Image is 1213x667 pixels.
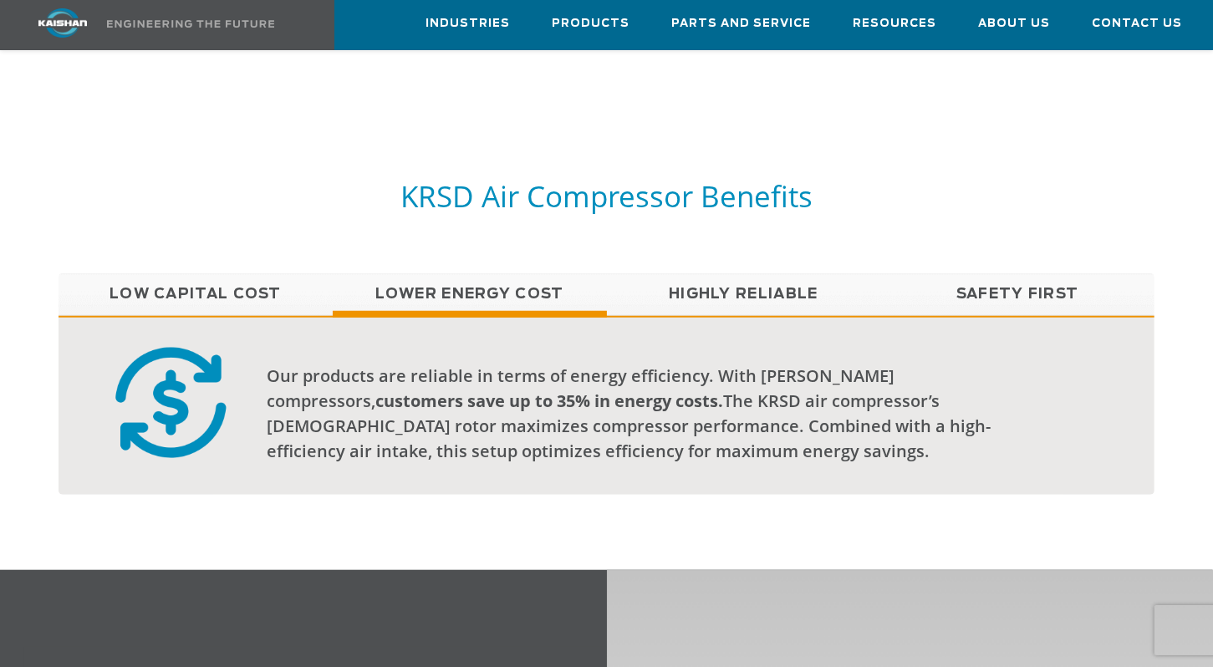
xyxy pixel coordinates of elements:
[607,273,881,315] a: Highly Reliable
[375,390,723,412] b: customers save up to 35% in energy costs.
[1092,14,1182,33] span: Contact Us
[671,14,811,33] span: Parts and Service
[59,177,1154,215] h5: KRSD Air Compressor Benefits
[552,14,629,33] span: Products
[267,364,1063,464] div: Our products are reliable in terms of energy efficiency. With [PERSON_NAME] compressors, The KRSD...
[880,273,1154,315] a: Safety First
[59,316,1154,495] div: Lower Energy Cost
[105,343,236,463] img: cost efficient badge
[978,14,1050,33] span: About Us
[853,1,936,46] a: Resources
[978,1,1050,46] a: About Us
[426,14,510,33] span: Industries
[107,20,274,28] img: Engineering the future
[1092,1,1182,46] a: Contact Us
[333,273,607,315] a: Lower Energy Cost
[59,273,333,315] a: Low Capital Cost
[426,1,510,46] a: Industries
[853,14,936,33] span: Resources
[671,1,811,46] a: Parts and Service
[552,1,629,46] a: Products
